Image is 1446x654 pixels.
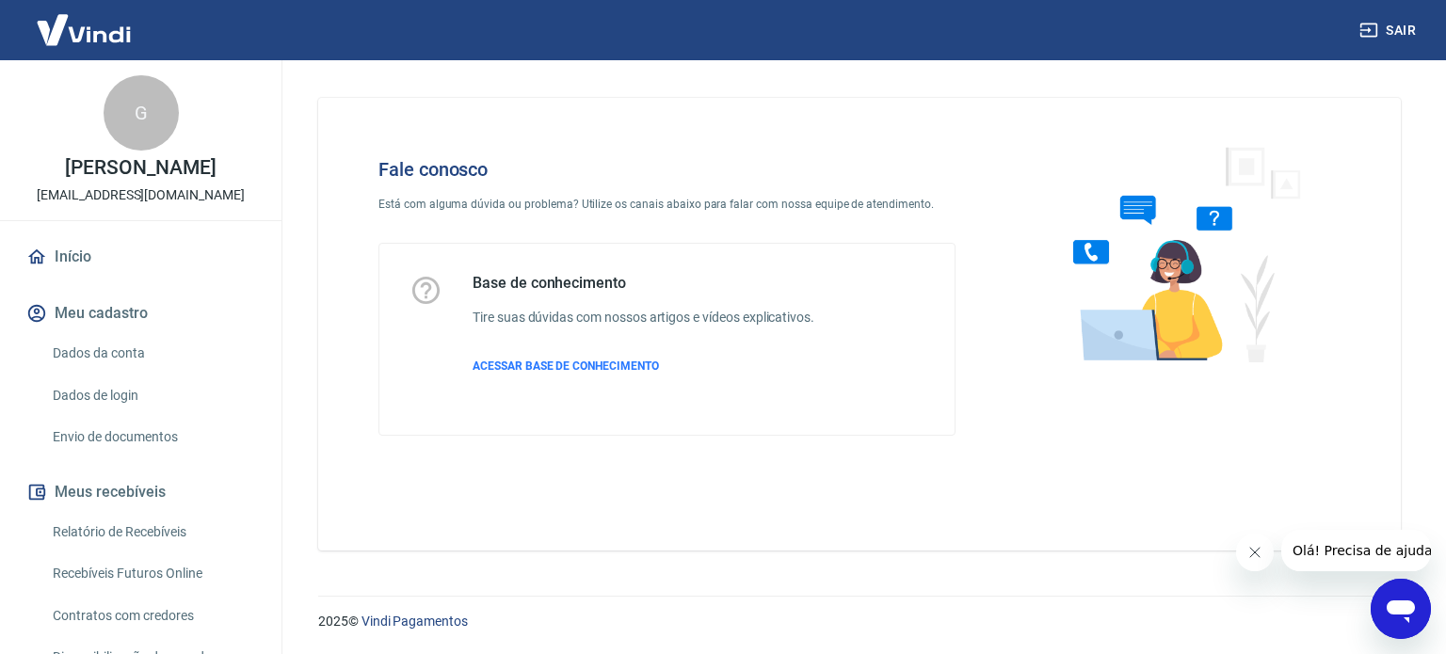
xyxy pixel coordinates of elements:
p: 2025 © [318,612,1401,631]
div: G [104,75,179,151]
a: Contratos com credores [45,597,259,635]
h5: Base de conhecimento [473,274,814,293]
span: ACESSAR BASE DE CONHECIMENTO [473,359,659,373]
button: Meu cadastro [23,293,259,334]
iframe: Mensagem da empresa [1281,530,1431,571]
span: Olá! Precisa de ajuda? [11,13,158,28]
a: Relatório de Recebíveis [45,513,259,551]
a: Início [23,236,259,278]
a: Dados de login [45,376,259,415]
p: [PERSON_NAME] [65,158,216,178]
button: Sair [1356,13,1423,48]
a: Envio de documentos [45,418,259,456]
a: ACESSAR BASE DE CONHECIMENTO [473,358,814,375]
a: Vindi Pagamentos [361,614,468,629]
h4: Fale conosco [378,158,956,181]
iframe: Fechar mensagem [1236,534,1274,571]
a: Dados da conta [45,334,259,373]
h6: Tire suas dúvidas com nossos artigos e vídeos explicativos. [473,308,814,327]
img: Fale conosco [1036,128,1322,379]
p: Está com alguma dúvida ou problema? Utilize os canais abaixo para falar com nossa equipe de atend... [378,196,956,213]
a: Recebíveis Futuros Online [45,554,259,593]
img: Vindi [23,1,145,58]
p: [EMAIL_ADDRESS][DOMAIN_NAME] [37,185,245,205]
iframe: Botão para abrir a janela de mensagens [1371,579,1431,639]
button: Meus recebíveis [23,471,259,513]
